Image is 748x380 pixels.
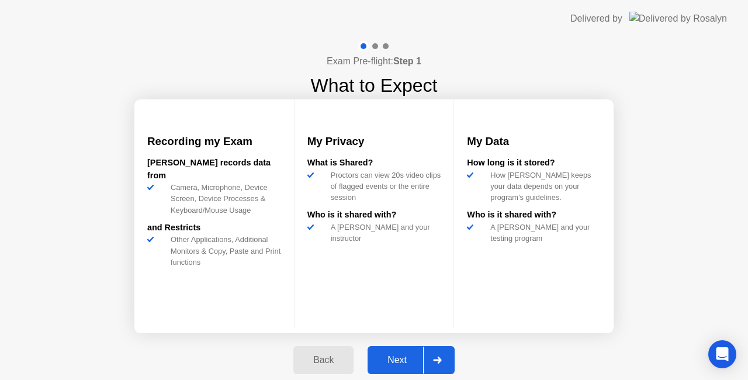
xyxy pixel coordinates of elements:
h3: Recording my Exam [147,133,281,150]
b: Step 1 [393,56,421,66]
div: How [PERSON_NAME] keeps your data depends on your program’s guidelines. [486,170,601,203]
h3: My Data [467,133,601,150]
div: Back [297,355,350,365]
div: Proctors can view 20s video clips of flagged events or the entire session [326,170,441,203]
div: Camera, Microphone, Device Screen, Device Processes & Keyboard/Mouse Usage [166,182,281,216]
h4: Exam Pre-flight: [327,54,421,68]
div: [PERSON_NAME] records data from [147,157,281,182]
div: Delivered by [570,12,622,26]
div: and Restricts [147,222,281,234]
div: How long is it stored? [467,157,601,170]
h3: My Privacy [307,133,441,150]
div: Next [371,355,423,365]
button: Next [368,346,455,374]
div: A [PERSON_NAME] and your instructor [326,222,441,244]
div: Other Applications, Additional Monitors & Copy, Paste and Print functions [166,234,281,268]
div: Who is it shared with? [467,209,601,222]
div: Open Intercom Messenger [708,340,736,368]
img: Delivered by Rosalyn [629,12,727,25]
div: A [PERSON_NAME] and your testing program [486,222,601,244]
div: Who is it shared with? [307,209,441,222]
button: Back [293,346,354,374]
h1: What to Expect [311,71,438,99]
div: What is Shared? [307,157,441,170]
